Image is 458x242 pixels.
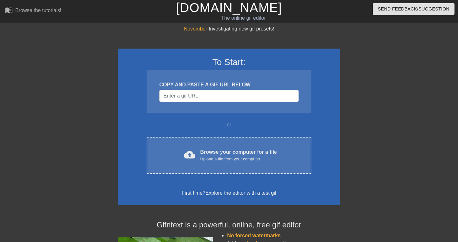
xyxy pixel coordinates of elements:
[134,121,324,129] div: or
[373,3,455,15] button: Send Feedback/Suggestion
[5,6,61,16] a: Browse the tutorials!
[184,26,209,31] span: November:
[184,149,195,160] span: cloud_upload
[176,1,282,15] a: [DOMAIN_NAME]
[159,90,299,102] input: Username
[378,5,449,13] span: Send Feedback/Suggestion
[5,6,13,14] span: menu_book
[200,148,277,162] div: Browse your computer for a file
[126,57,332,68] h3: To Start:
[118,25,340,33] div: Investigating new gif presets!
[200,156,277,162] div: Upload a file from your computer
[126,189,332,197] div: First time?
[156,14,331,22] div: The online gif editor
[205,190,276,196] a: Explore the editor with a test gif
[118,220,340,230] h4: Gifntext is a powerful, online, free gif editor
[227,233,281,238] span: No forced watermarks
[159,81,299,89] div: COPY AND PASTE A GIF URL BELOW
[15,8,61,13] div: Browse the tutorials!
